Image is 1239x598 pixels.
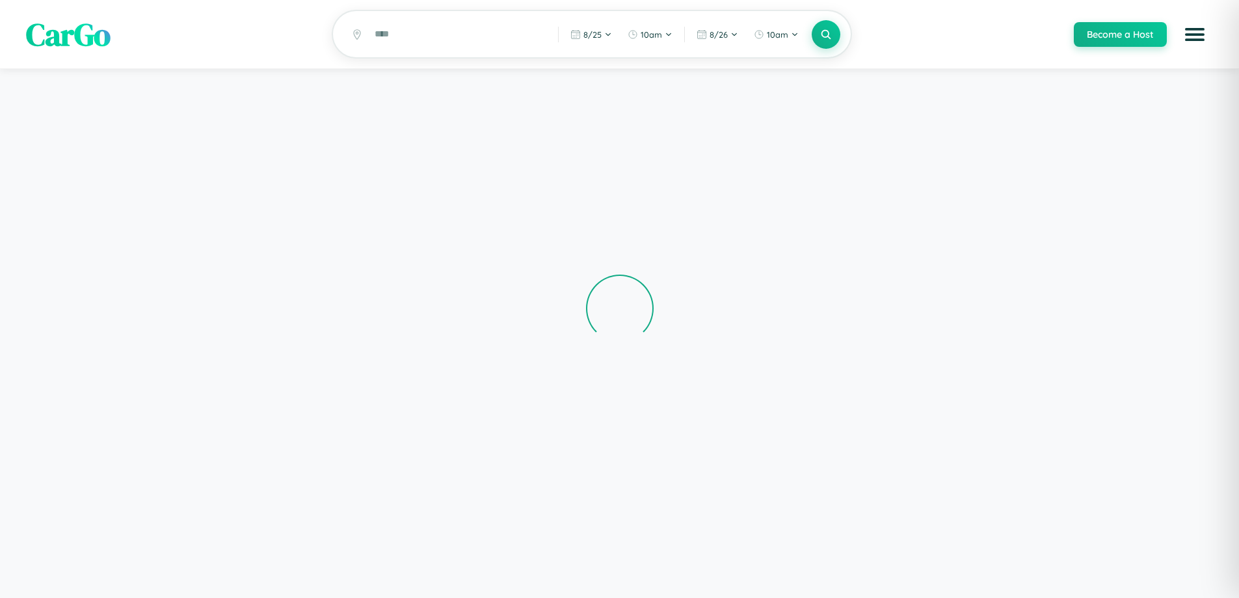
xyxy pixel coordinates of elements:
[690,24,745,45] button: 8/26
[26,13,111,56] span: CarGo
[710,29,728,40] span: 8 / 26
[564,24,619,45] button: 8/25
[767,29,788,40] span: 10am
[747,24,805,45] button: 10am
[1177,16,1213,53] button: Open menu
[1074,22,1167,47] button: Become a Host
[583,29,602,40] span: 8 / 25
[641,29,662,40] span: 10am
[621,24,679,45] button: 10am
